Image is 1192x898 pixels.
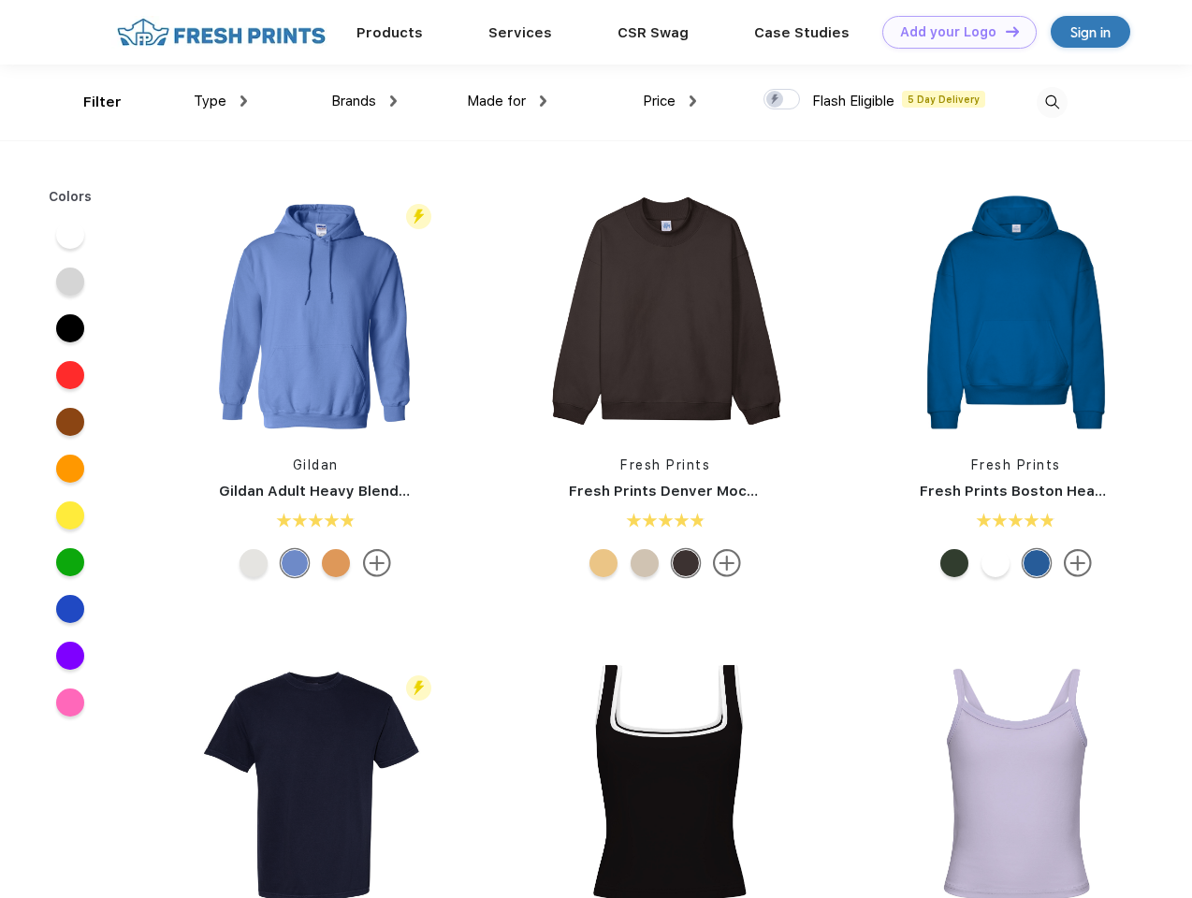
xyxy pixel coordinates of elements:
[631,549,659,577] div: Sand
[281,549,309,577] div: Carolina Blue
[812,93,894,109] span: Flash Eligible
[219,483,628,500] a: Gildan Adult Heavy Blend 8 Oz. 50/50 Hooded Sweatshirt
[1023,549,1051,577] div: Royal Blue
[406,204,431,229] img: flash_active_toggle.svg
[1037,87,1068,118] img: desktop_search.svg
[363,549,391,577] img: more.svg
[111,16,331,49] img: fo%20logo%202.webp
[331,93,376,109] span: Brands
[1006,26,1019,36] img: DT
[902,91,985,108] span: 5 Day Delivery
[589,549,618,577] div: Bahama Yellow
[191,188,440,437] img: func=resize&h=266
[293,457,339,472] a: Gildan
[540,95,546,107] img: dropdown.png
[672,549,700,577] div: Dark Chocolate
[467,93,526,109] span: Made for
[1064,549,1092,577] img: more.svg
[971,457,1061,472] a: Fresh Prints
[322,549,350,577] div: Old Gold
[981,549,1010,577] div: White
[390,95,397,107] img: dropdown.png
[940,549,968,577] div: Forest Green
[690,95,696,107] img: dropdown.png
[713,549,741,577] img: more.svg
[83,92,122,113] div: Filter
[194,93,226,109] span: Type
[541,188,790,437] img: func=resize&h=266
[900,24,996,40] div: Add your Logo
[240,95,247,107] img: dropdown.png
[406,675,431,701] img: flash_active_toggle.svg
[240,549,268,577] div: Ash
[569,483,975,500] a: Fresh Prints Denver Mock Neck Heavyweight Sweatshirt
[620,457,710,472] a: Fresh Prints
[1051,16,1130,48] a: Sign in
[892,188,1141,437] img: func=resize&h=266
[356,24,423,41] a: Products
[35,187,107,207] div: Colors
[1070,22,1111,43] div: Sign in
[643,93,676,109] span: Price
